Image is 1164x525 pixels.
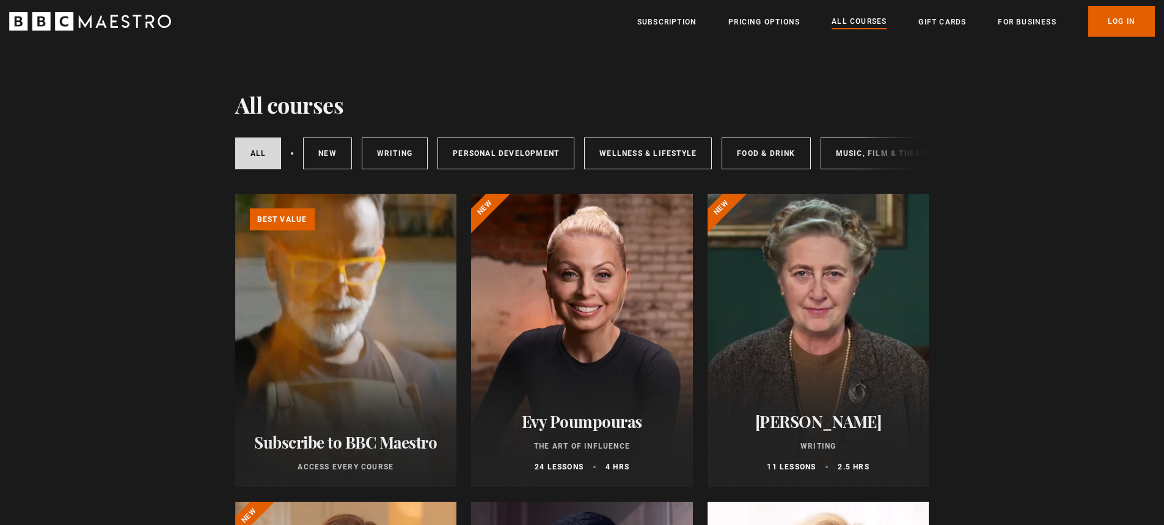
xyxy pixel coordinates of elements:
a: Gift Cards [918,16,966,28]
a: Personal Development [437,138,574,169]
p: Writing [722,441,915,452]
a: Music, Film & Theatre [821,138,951,169]
a: Food & Drink [722,138,810,169]
a: [PERSON_NAME] Writing 11 lessons 2.5 hrs New [708,194,929,487]
a: All Courses [832,15,887,29]
p: 4 hrs [606,461,629,472]
h1: All courses [235,92,344,117]
h2: Evy Poumpouras [486,412,678,431]
a: Wellness & Lifestyle [584,138,712,169]
svg: BBC Maestro [9,12,171,31]
a: Writing [362,138,428,169]
a: Subscription [637,16,697,28]
nav: Primary [637,6,1155,37]
p: Best value [250,208,315,230]
p: 2.5 hrs [838,461,869,472]
a: All [235,138,282,169]
a: Log In [1088,6,1155,37]
p: The Art of Influence [486,441,678,452]
p: 24 lessons [535,461,584,472]
a: Evy Poumpouras The Art of Influence 24 lessons 4 hrs New [471,194,693,487]
a: For business [998,16,1056,28]
a: New [303,138,352,169]
p: 11 lessons [767,461,816,472]
a: Pricing Options [728,16,800,28]
h2: [PERSON_NAME] [722,412,915,431]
